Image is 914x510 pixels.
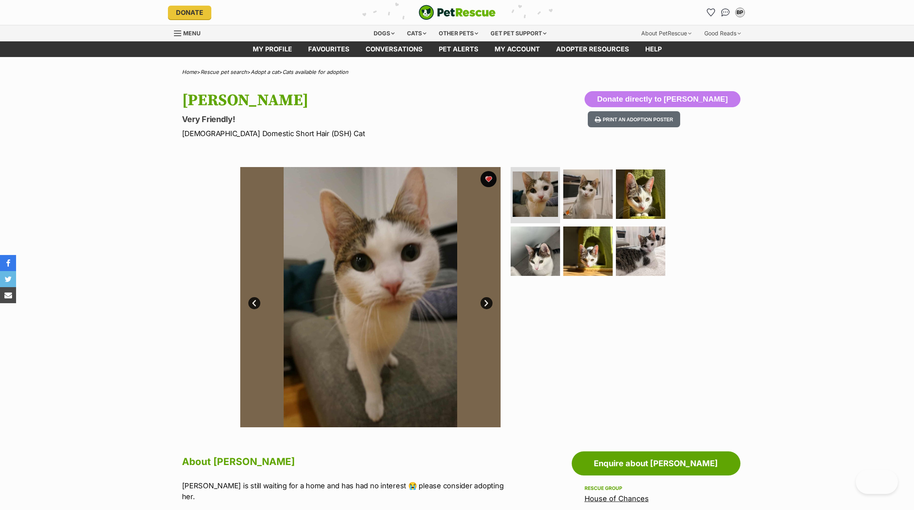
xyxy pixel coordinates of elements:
p: Very Friendly! [182,114,522,125]
p: [DEMOGRAPHIC_DATA] Domestic Short Hair (DSH) Cat [182,128,522,139]
a: Next [481,297,493,309]
span: Menu [183,30,200,37]
img: Photo of Natalie [616,169,665,219]
button: Donate directly to [PERSON_NAME] [585,91,740,107]
a: Pet alerts [431,41,487,57]
a: Menu [174,25,206,40]
div: > > > [162,69,752,75]
img: logo-cat-932fe2b9b8326f06289b0f2fb663e598f794de774fb13d1741a6617ecf9a85b4.svg [419,5,496,20]
a: Help [637,41,670,57]
div: About PetRescue [636,25,697,41]
a: Adopter resources [548,41,637,57]
img: Photo of Natalie [513,171,558,217]
div: Good Reads [699,25,746,41]
a: conversations [358,41,431,57]
img: Photo of Natalie [511,226,560,276]
ul: Account quick links [705,6,746,19]
img: Photo of Natalie [616,226,665,276]
div: Rescue group [585,485,728,492]
div: BP [736,8,744,16]
a: Adopt a cat [251,69,279,75]
button: favourite [481,171,497,187]
a: Favourites [705,6,718,19]
a: Cats available for adoption [282,69,348,75]
div: Cats [401,25,432,41]
a: My profile [245,41,300,57]
a: Rescue pet search [200,69,247,75]
button: Print an adoption poster [588,111,680,128]
a: House of Chances [585,494,649,503]
img: chat-41dd97257d64d25036548639549fe6c8038ab92f7586957e7f3b1b290dea8141.svg [721,8,730,16]
iframe: Help Scout Beacon - Open [856,470,898,494]
a: Favourites [300,41,358,57]
p: [PERSON_NAME] is still waiting for a home and has had no interest 😭 please consider adopting her. [182,480,514,502]
img: Photo of Natalie [563,226,613,276]
button: My account [734,6,746,19]
a: PetRescue [419,5,496,20]
a: Enquire about [PERSON_NAME] [572,451,740,475]
h1: [PERSON_NAME] [182,91,522,110]
img: Photo of Natalie [240,167,501,427]
a: Conversations [719,6,732,19]
a: My account [487,41,548,57]
div: Get pet support [485,25,552,41]
h2: About [PERSON_NAME] [182,453,514,471]
div: Dogs [368,25,400,41]
a: Prev [248,297,260,309]
div: Other pets [433,25,484,41]
img: Photo of Natalie [563,169,613,219]
a: Home [182,69,197,75]
a: Donate [168,6,211,19]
